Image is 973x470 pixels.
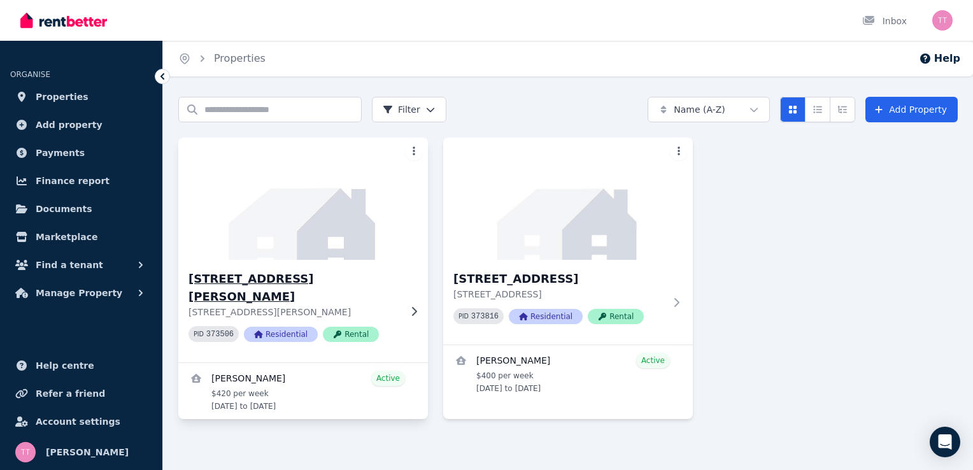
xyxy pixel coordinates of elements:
[10,252,152,278] button: Find a tenant
[471,312,499,321] code: 373816
[10,409,152,434] a: Account settings
[36,229,97,245] span: Marketplace
[323,327,379,342] span: Rental
[453,288,665,301] p: [STREET_ADDRESS]
[405,143,423,160] button: More options
[15,442,36,462] img: Tracy Tadros
[932,10,953,31] img: Tracy Tadros
[172,134,434,263] img: 56 Weir Rd, Warragamba
[509,309,583,324] span: Residential
[36,145,85,160] span: Payments
[10,280,152,306] button: Manage Property
[10,353,152,378] a: Help centre
[36,414,120,429] span: Account settings
[443,138,693,345] a: 61 Third St, Warragamba[STREET_ADDRESS][STREET_ADDRESS]PID 373816ResidentialRental
[443,345,693,401] a: View details for Desrae Cranston
[10,168,152,194] a: Finance report
[919,51,960,66] button: Help
[178,363,428,419] a: View details for Elleisha Connolly
[36,117,103,132] span: Add property
[930,427,960,457] div: Open Intercom Messenger
[865,97,958,122] a: Add Property
[10,112,152,138] a: Add property
[443,138,693,260] img: 61 Third St, Warragamba
[46,445,129,460] span: [PERSON_NAME]
[163,41,281,76] nav: Breadcrumb
[383,103,420,116] span: Filter
[214,52,266,64] a: Properties
[862,15,907,27] div: Inbox
[780,97,855,122] div: View options
[188,270,400,306] h3: [STREET_ADDRESS][PERSON_NAME]
[805,97,830,122] button: Compact list view
[830,97,855,122] button: Expanded list view
[453,270,665,288] h3: [STREET_ADDRESS]
[36,89,89,104] span: Properties
[670,143,688,160] button: More options
[10,84,152,110] a: Properties
[244,327,318,342] span: Residential
[188,306,400,318] p: [STREET_ADDRESS][PERSON_NAME]
[458,313,469,320] small: PID
[36,386,105,401] span: Refer a friend
[36,257,103,273] span: Find a tenant
[20,11,107,30] img: RentBetter
[36,358,94,373] span: Help centre
[780,97,806,122] button: Card view
[178,138,428,362] a: 56 Weir Rd, Warragamba[STREET_ADDRESS][PERSON_NAME][STREET_ADDRESS][PERSON_NAME]PID 373506Residen...
[10,381,152,406] a: Refer a friend
[588,309,644,324] span: Rental
[10,140,152,166] a: Payments
[10,70,50,79] span: ORGANISE
[372,97,446,122] button: Filter
[36,173,110,189] span: Finance report
[10,224,152,250] a: Marketplace
[36,201,92,217] span: Documents
[648,97,770,122] button: Name (A-Z)
[206,330,234,339] code: 373506
[674,103,725,116] span: Name (A-Z)
[36,285,122,301] span: Manage Property
[10,196,152,222] a: Documents
[194,331,204,338] small: PID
